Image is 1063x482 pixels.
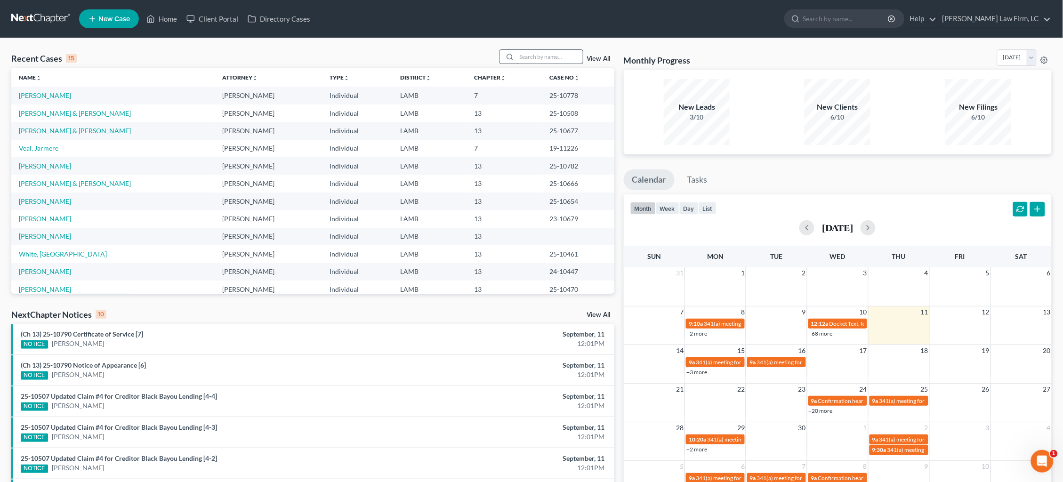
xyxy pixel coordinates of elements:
[830,252,846,260] span: Wed
[803,10,889,27] input: Search by name...
[11,53,77,64] div: Recent Cases
[805,102,870,112] div: New Clients
[679,169,716,190] a: Tasks
[322,122,393,139] td: Individual
[393,140,467,157] td: LAMB
[920,306,929,318] span: 11
[417,392,605,401] div: September, 11
[859,306,868,318] span: 10
[52,432,104,442] a: [PERSON_NAME]
[771,252,783,260] span: Tue
[19,232,71,240] a: [PERSON_NAME]
[985,267,991,279] span: 5
[801,306,807,318] span: 9
[675,345,685,356] span: 14
[587,56,611,62] a: View All
[797,422,807,434] span: 30
[740,267,746,279] span: 1
[542,263,614,281] td: 24-10447
[829,320,914,327] span: Docket Text: for [PERSON_NAME]
[859,384,868,395] span: 24
[1042,306,1052,318] span: 13
[322,263,393,281] td: Individual
[21,371,48,380] div: NOTICE
[322,104,393,122] td: Individual
[21,402,48,411] div: NOTICE
[21,361,146,369] a: (Ch 13) 25-10790 Notice of Appearance [6]
[474,74,506,81] a: Chapterunfold_more
[542,193,614,210] td: 25-10654
[19,91,71,99] a: [PERSON_NAME]
[679,306,685,318] span: 7
[215,210,322,227] td: [PERSON_NAME]
[750,474,756,482] span: 9a
[809,407,833,414] a: +20 more
[542,87,614,104] td: 25-10778
[215,245,322,263] td: [PERSON_NAME]
[21,423,217,431] a: 25-10507 Updated Claim #4 for Creditor Black Bayou Lending [4-3]
[215,140,322,157] td: [PERSON_NAME]
[517,50,583,64] input: Search by name...
[797,345,807,356] span: 16
[736,384,746,395] span: 22
[647,252,661,260] span: Sun
[19,197,71,205] a: [PERSON_NAME]
[393,245,467,263] td: LAMB
[689,436,706,443] span: 10:20a
[322,140,393,157] td: Individual
[467,87,542,104] td: 7
[981,306,991,318] span: 12
[222,74,258,81] a: Attorneyunfold_more
[417,463,605,473] div: 12:01PM
[945,102,1011,112] div: New Filings
[892,252,906,260] span: Thu
[675,267,685,279] span: 31
[1015,252,1027,260] span: Sat
[542,210,614,227] td: 23-10679
[467,157,542,175] td: 13
[624,55,691,66] h3: Monthly Progress
[19,215,71,223] a: [PERSON_NAME]
[955,252,965,260] span: Fri
[679,461,685,472] span: 5
[887,446,978,453] span: 341(a) meeting for [PERSON_NAME]
[1046,422,1052,434] span: 4
[872,397,878,404] span: 9a
[757,359,848,366] span: 341(a) meeting for [PERSON_NAME]
[322,281,393,298] td: Individual
[21,330,143,338] a: (Ch 13) 25-10790 Certificate of Service [7]
[740,461,746,472] span: 6
[417,401,605,410] div: 12:01PM
[322,175,393,192] td: Individual
[1042,384,1052,395] span: 27
[542,122,614,139] td: 25-10677
[19,267,71,275] a: [PERSON_NAME]
[624,169,675,190] a: Calendar
[322,228,393,245] td: Individual
[736,422,746,434] span: 29
[215,87,322,104] td: [PERSON_NAME]
[66,54,77,63] div: 15
[215,193,322,210] td: [PERSON_NAME]
[98,16,130,23] span: New Case
[393,228,467,245] td: LAMB
[542,157,614,175] td: 25-10782
[542,104,614,122] td: 25-10508
[322,245,393,263] td: Individual
[21,392,217,400] a: 25-10507 Updated Claim #4 for Creditor Black Bayou Lending [4-4]
[542,245,614,263] td: 25-10461
[467,175,542,192] td: 13
[19,74,41,81] a: Nameunfold_more
[393,87,467,104] td: LAMB
[920,345,929,356] span: 18
[689,474,695,482] span: 9a
[393,210,467,227] td: LAMB
[215,175,322,192] td: [PERSON_NAME]
[924,461,929,472] span: 9
[21,434,48,442] div: NOTICE
[981,384,991,395] span: 26
[467,140,542,157] td: 7
[811,320,829,327] span: 12:12a
[215,122,322,139] td: [PERSON_NAME]
[811,397,817,404] span: 9a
